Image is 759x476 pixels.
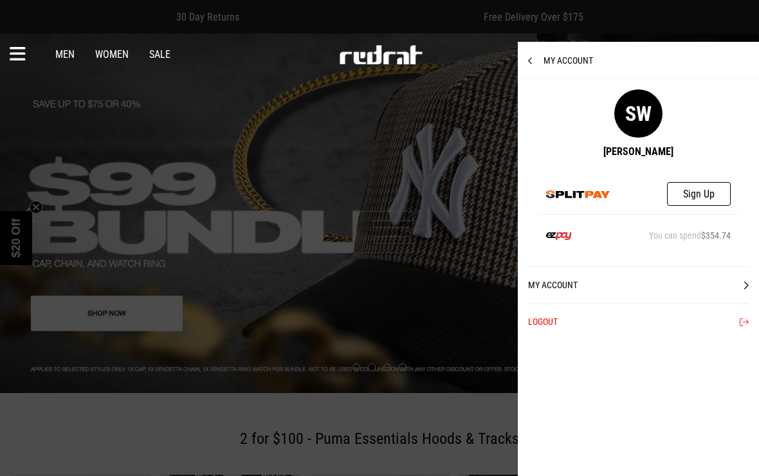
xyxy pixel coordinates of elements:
[546,190,610,198] img: Splitpay
[528,55,593,66] span: My Account
[546,232,572,240] img: Ezpay
[55,48,75,60] a: Men
[95,48,129,60] a: Women
[649,230,731,241] div: You can spend
[667,182,731,206] a: Sign Up
[10,5,49,44] button: Open LiveChat chat widget
[701,230,731,241] span: $354.74
[338,45,423,64] img: Redrat logo
[528,266,749,303] a: My Account
[528,303,749,340] button: Logout
[614,89,663,138] div: SW
[603,145,673,158] div: [PERSON_NAME]
[149,48,170,60] a: Sale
